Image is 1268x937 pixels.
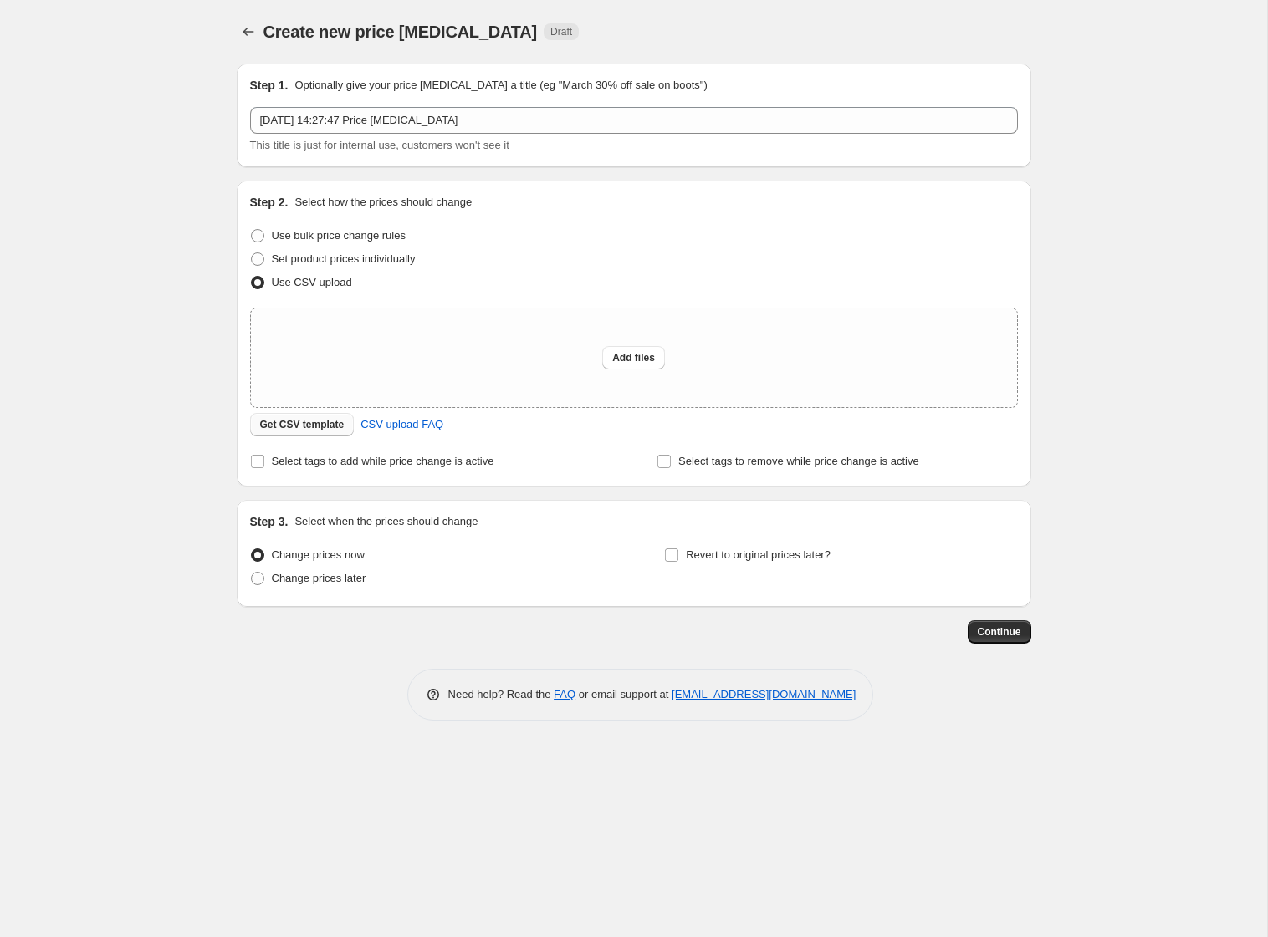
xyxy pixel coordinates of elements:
[678,455,919,467] span: Select tags to remove while price change is active
[968,620,1031,644] button: Continue
[250,77,289,94] h2: Step 1.
[250,413,355,436] button: Get CSV template
[250,107,1018,134] input: 30% off holiday sale
[250,194,289,211] h2: Step 2.
[294,77,707,94] p: Optionally give your price [MEDICAL_DATA] a title (eg "March 30% off sale on boots")
[260,418,345,431] span: Get CSV template
[448,688,555,700] span: Need help? Read the
[350,411,453,438] a: CSV upload FAQ
[272,572,366,584] span: Change prices later
[272,455,494,467] span: Select tags to add while price change is active
[272,252,416,265] span: Set product prices individually
[294,194,472,211] p: Select how the prices should change
[263,23,538,41] span: Create new price [MEDICAL_DATA]
[978,625,1021,639] span: Continue
[612,351,655,364] span: Add files
[575,688,672,700] span: or email support at
[602,346,665,369] button: Add files
[360,416,443,433] span: CSV upload FAQ
[672,688,856,700] a: [EMAIL_ADDRESS][DOMAIN_NAME]
[550,25,572,38] span: Draft
[237,20,260,43] button: Price change jobs
[272,276,352,288] span: Use CSV upload
[272,229,406,242] span: Use bulk price change rules
[554,688,575,700] a: FAQ
[686,548,831,561] span: Revert to original prices later?
[272,548,365,561] span: Change prices now
[250,513,289,530] h2: Step 3.
[294,513,478,530] p: Select when the prices should change
[250,139,509,151] span: This title is just for internal use, customers won't see it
